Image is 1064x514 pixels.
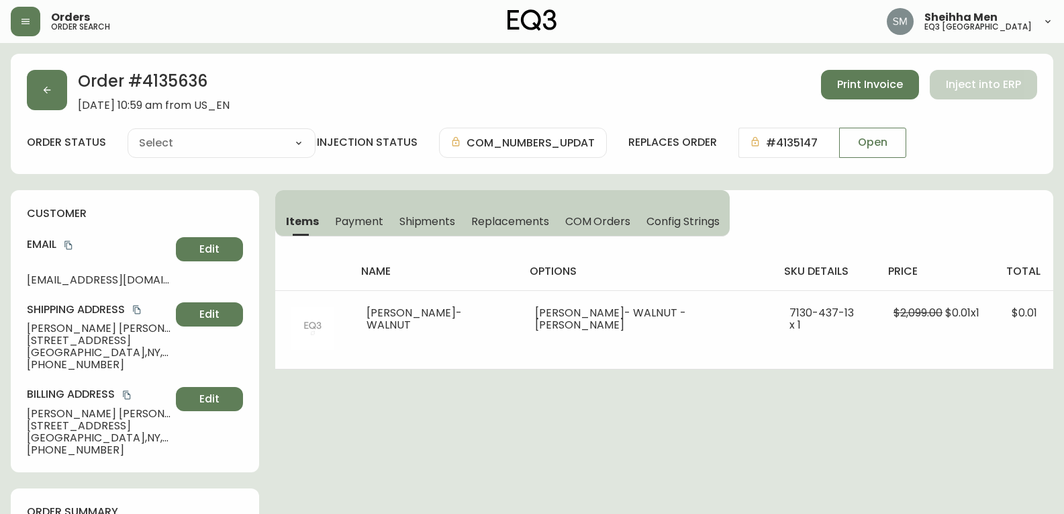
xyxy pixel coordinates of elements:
[27,432,171,444] span: [GEOGRAPHIC_DATA] , NY , 11211 , US
[199,392,220,406] span: Edit
[176,387,243,411] button: Edit
[530,264,763,279] h4: options
[317,135,418,150] h4: injection status
[507,9,557,31] img: logo
[176,302,243,327] button: Edit
[199,307,220,322] span: Edit
[399,214,456,228] span: Shipments
[888,264,985,279] h4: price
[62,239,75,252] button: copy
[286,214,319,228] span: Items
[858,135,887,150] span: Open
[120,388,134,402] button: copy
[335,214,383,228] span: Payment
[27,302,171,317] h4: Shipping Address
[27,135,106,150] label: order status
[367,305,462,333] span: [PERSON_NAME]- WALNUT
[471,214,548,228] span: Replacements
[784,264,867,279] h4: sku details
[628,135,717,150] h4: replaces order
[837,77,903,92] span: Print Invoice
[130,303,144,316] button: copy
[646,214,719,228] span: Config Strings
[893,305,942,320] span: $2,099.00
[176,237,243,261] button: Edit
[27,408,171,420] span: [PERSON_NAME] [PERSON_NAME]
[78,70,230,99] h2: Order # 4135636
[27,206,243,221] h4: customer
[27,323,171,335] span: [PERSON_NAME] [PERSON_NAME]
[27,237,171,252] h4: Email
[78,99,230,112] span: [DATE] 10:59 am from US_EN
[199,242,220,257] span: Edit
[535,307,757,331] li: [PERSON_NAME]- WALNUT - [PERSON_NAME]
[1012,305,1037,320] span: $0.01
[27,444,171,456] span: [PHONE_NUMBER]
[51,12,90,23] span: Orders
[27,420,171,432] span: [STREET_ADDRESS]
[27,274,171,286] span: [EMAIL_ADDRESS][DOMAIN_NAME]
[1006,264,1043,279] h4: total
[821,70,919,99] button: Print Invoice
[27,347,171,359] span: [GEOGRAPHIC_DATA] , NY , 11211 , US
[27,387,171,402] h4: Billing Address
[839,128,906,158] button: Open
[51,23,110,31] h5: order search
[291,307,334,350] img: 404Image.svg
[945,305,979,320] span: $0.01 x 1
[27,359,171,371] span: [PHONE_NUMBER]
[924,12,998,23] span: Sheihha Men
[361,264,507,279] h4: name
[924,23,1032,31] h5: eq3 [GEOGRAPHIC_DATA]
[27,335,171,347] span: [STREET_ADDRESS]
[789,305,854,333] span: 7130-437-13 x 1
[565,214,631,228] span: COM Orders
[887,8,914,35] img: cfa6f7b0e1fd34ea0d7b164297c1067f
